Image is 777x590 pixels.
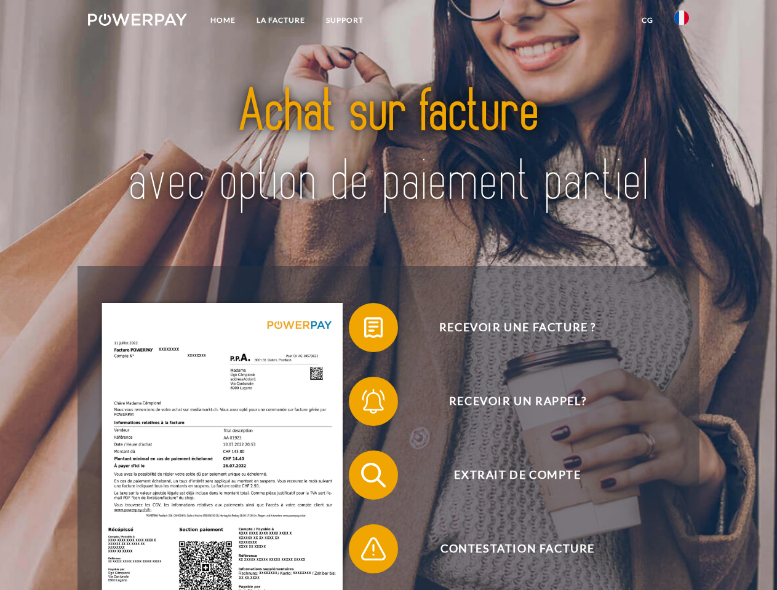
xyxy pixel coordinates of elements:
[118,59,659,235] img: title-powerpay_fr.svg
[358,386,389,417] img: qb_bell.svg
[349,524,669,573] button: Contestation Facture
[367,377,668,426] span: Recevoir un rappel?
[358,460,389,490] img: qb_search.svg
[200,9,246,31] a: Home
[88,14,187,26] img: logo-powerpay-white.svg
[674,10,689,25] img: fr
[316,9,374,31] a: Support
[367,303,668,352] span: Recevoir une facture ?
[349,450,669,500] button: Extrait de compte
[246,9,316,31] a: LA FACTURE
[358,533,389,564] img: qb_warning.svg
[349,377,669,426] button: Recevoir un rappel?
[631,9,664,31] a: CG
[367,524,668,573] span: Contestation Facture
[367,450,668,500] span: Extrait de compte
[349,303,669,352] button: Recevoir une facture ?
[358,312,389,343] img: qb_bill.svg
